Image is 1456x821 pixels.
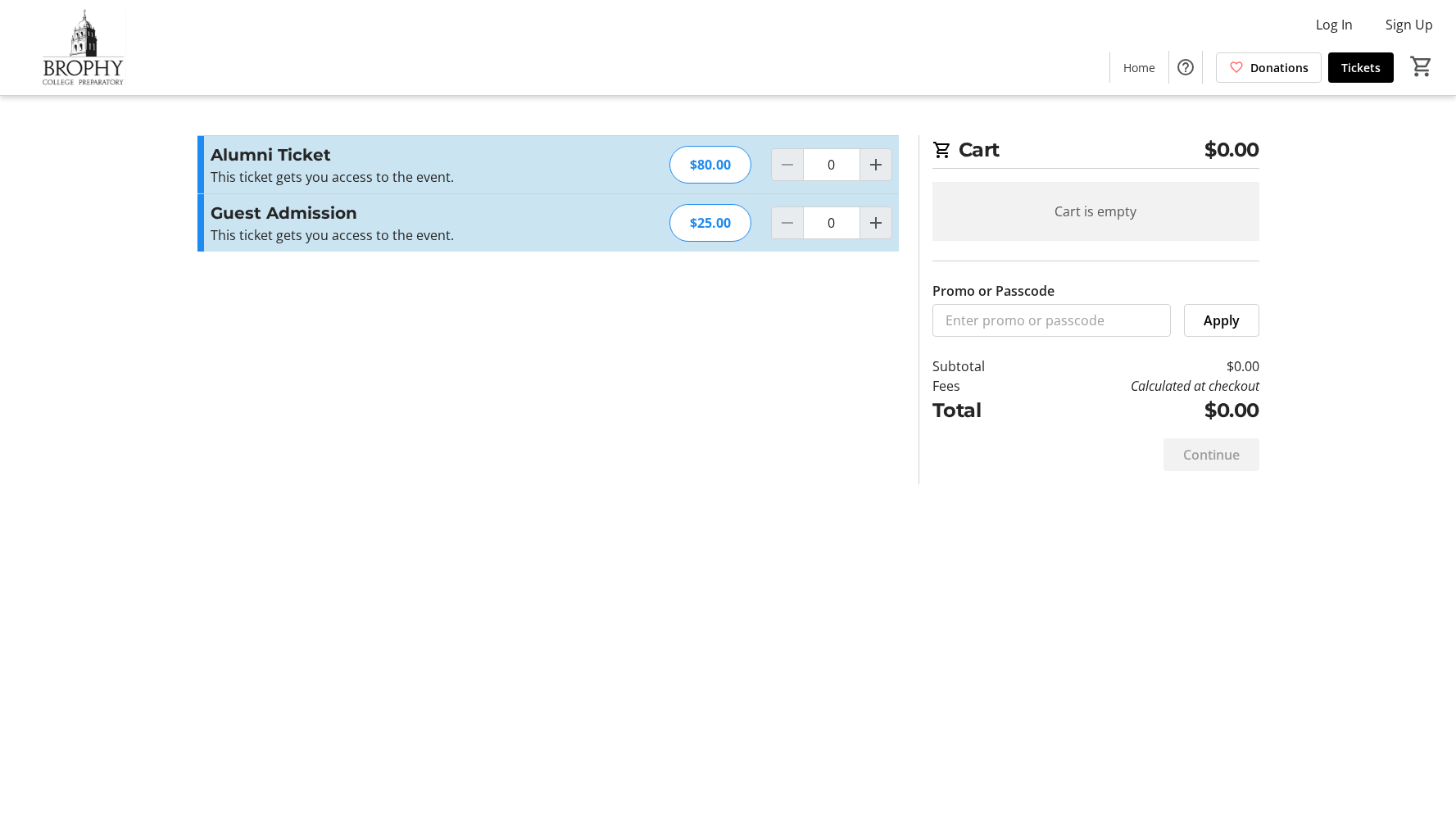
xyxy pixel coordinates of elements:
[1110,52,1168,83] a: Home
[10,7,156,88] img: Brophy College Preparatory 's Logo
[803,206,860,239] input: Guest Admission Quantity
[860,149,891,180] button: Increment by one
[932,396,1027,425] td: Total
[211,201,569,225] h3: Guest Admission
[211,167,569,187] p: This ticket gets you access to the event.
[1027,396,1259,425] td: $0.00
[803,148,860,181] input: Alumni Ticket Quantity
[211,225,569,245] div: This ticket gets you access to the event.
[1250,59,1309,76] span: Donations
[1123,59,1155,76] span: Home
[1341,59,1381,76] span: Tickets
[1184,304,1259,337] button: Apply
[860,207,891,238] button: Increment by one
[1169,51,1202,84] button: Help
[932,356,1027,376] td: Subtotal
[669,204,751,242] div: $25.00
[932,182,1259,241] div: Cart is empty
[1386,15,1433,34] span: Sign Up
[1372,11,1446,38] button: Sign Up
[1303,11,1366,38] button: Log In
[932,376,1027,396] td: Fees
[1216,52,1322,83] a: Donations
[932,135,1259,169] h2: Cart
[1407,52,1436,81] button: Cart
[211,143,569,167] h3: Alumni Ticket
[1316,15,1353,34] span: Log In
[1027,356,1259,376] td: $0.00
[1204,135,1259,165] span: $0.00
[669,146,751,184] div: $80.00
[1027,376,1259,396] td: Calculated at checkout
[932,281,1055,301] label: Promo or Passcode
[932,304,1171,337] input: Enter promo or passcode
[1204,311,1240,330] span: Apply
[1328,52,1394,83] a: Tickets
